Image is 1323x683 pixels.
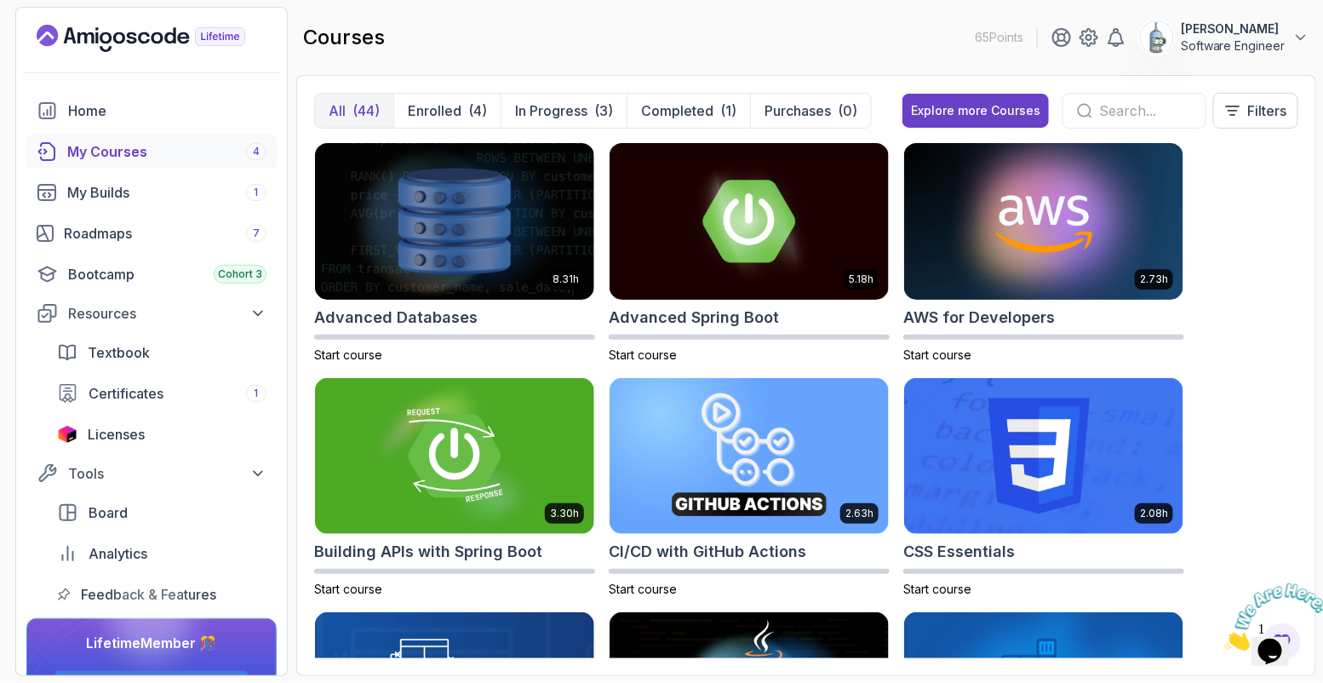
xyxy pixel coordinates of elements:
[1140,507,1168,520] p: 2.08h
[1181,20,1286,37] p: [PERSON_NAME]
[329,100,346,121] p: All
[720,100,736,121] div: (1)
[68,264,266,284] div: Bootcamp
[1141,21,1173,54] img: user profile image
[1140,273,1168,286] p: 2.73h
[7,7,14,21] span: 1
[501,94,627,128] button: In Progress(3)
[253,145,260,158] span: 4
[904,378,1183,535] img: CSS Essentials card
[255,186,259,199] span: 1
[64,223,266,244] div: Roadmaps
[594,100,613,121] div: (3)
[911,102,1040,119] div: Explore more Courses
[67,141,266,162] div: My Courses
[609,540,806,564] h2: CI/CD with GitHub Actions
[610,378,889,535] img: CI/CD with GitHub Actions card
[845,507,873,520] p: 2.63h
[610,143,889,300] img: Advanced Spring Boot card
[609,306,779,330] h2: Advanced Spring Boot
[314,347,382,362] span: Start course
[89,543,147,564] span: Analytics
[88,342,150,363] span: Textbook
[1099,100,1192,121] input: Search...
[37,25,284,52] a: Landing page
[750,94,871,128] button: Purchases(0)
[315,143,594,300] img: Advanced Databases card
[903,540,1015,564] h2: CSS Essentials
[902,94,1049,128] button: Explore more Courses
[641,100,713,121] p: Completed
[903,347,971,362] span: Start course
[903,582,971,596] span: Start course
[47,417,277,451] a: licenses
[1181,37,1286,55] p: Software Engineer
[7,7,112,74] img: Chat attention grabber
[253,227,260,240] span: 7
[553,273,579,286] p: 8.31h
[89,383,163,404] span: Certificates
[47,336,277,370] a: textbook
[315,378,594,535] img: Building APIs with Spring Boot card
[26,257,277,291] a: bootcamp
[393,94,501,128] button: Enrolled(4)
[68,303,266,324] div: Resources
[218,267,262,281] span: Cohort 3
[26,94,277,128] a: home
[88,424,145,445] span: Licenses
[26,135,277,169] a: courses
[1213,93,1298,129] button: Filters
[468,100,487,121] div: (4)
[47,537,277,571] a: analytics
[47,376,277,410] a: certificates
[1248,100,1287,121] p: Filters
[57,426,77,443] img: jetbrains icon
[26,216,277,250] a: roadmaps
[314,540,542,564] h2: Building APIs with Spring Boot
[314,582,382,596] span: Start course
[352,100,380,121] div: (44)
[68,463,266,484] div: Tools
[765,100,831,121] p: Purchases
[903,306,1055,330] h2: AWS for Developers
[81,584,216,605] span: Feedback & Features
[314,306,478,330] h2: Advanced Databases
[303,24,385,51] h2: courses
[609,347,677,362] span: Start course
[609,582,677,596] span: Start course
[1217,577,1323,657] iframe: chat widget
[975,29,1023,46] p: 65 Points
[26,458,277,489] button: Tools
[550,507,579,520] p: 3.30h
[47,496,277,530] a: board
[255,387,259,400] span: 1
[515,100,587,121] p: In Progress
[849,273,873,286] p: 5.18h
[89,502,128,523] span: Board
[47,577,277,611] a: feedback
[26,298,277,329] button: Resources
[408,100,461,121] p: Enrolled
[68,100,266,121] div: Home
[1140,20,1309,55] button: user profile image[PERSON_NAME]Software Engineer
[627,94,750,128] button: Completed(1)
[838,100,857,121] div: (0)
[67,182,266,203] div: My Builds
[315,94,393,128] button: All(44)
[904,143,1183,300] img: AWS for Developers card
[26,175,277,209] a: builds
